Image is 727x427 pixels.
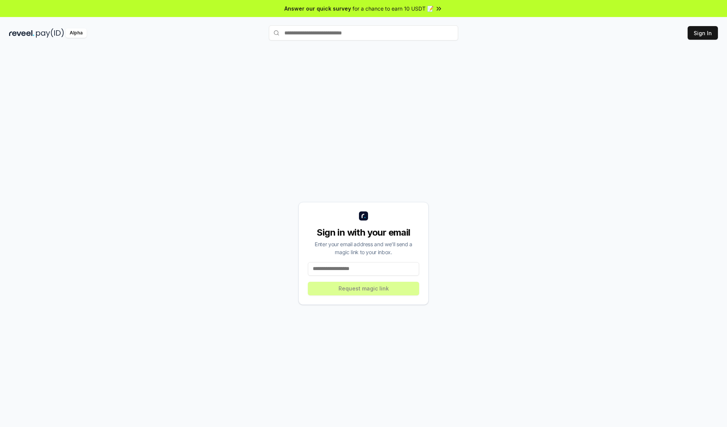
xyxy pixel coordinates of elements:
div: Alpha [66,28,87,38]
button: Sign In [688,26,718,40]
span: for a chance to earn 10 USDT 📝 [353,5,434,12]
img: logo_small [359,211,368,220]
img: reveel_dark [9,28,34,38]
img: pay_id [36,28,64,38]
div: Enter your email address and we’ll send a magic link to your inbox. [308,240,419,256]
span: Answer our quick survey [284,5,351,12]
div: Sign in with your email [308,227,419,239]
